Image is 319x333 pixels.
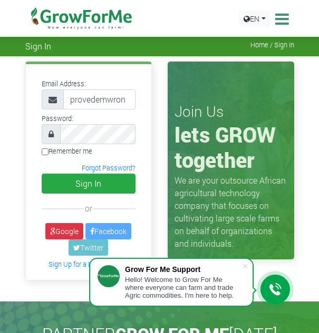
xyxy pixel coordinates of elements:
[42,202,136,215] div: or
[49,260,128,268] a: Sign Up for a New Account
[63,89,136,109] input: Email Address
[42,114,73,124] label: Password:
[175,103,287,120] h3: Join Us
[42,174,136,194] button: Sign In
[25,41,51,51] span: Sign In
[42,146,92,156] label: Remember me
[175,174,287,250] p: We are your outsource African agricultural technology company that focuses on cultivating large s...
[45,223,83,239] a: Google
[250,41,294,49] span: Home / Sign In
[125,276,242,299] div: Hello! Welcome to Grow For Me where everyone can farm and trade Agric commodities. I'm here to help.
[175,122,287,173] h1: lets GROW together
[125,265,242,274] div: Grow For Me Support
[42,148,49,155] input: Remember me
[82,164,136,172] a: Forgot Password?
[239,11,270,27] a: EN
[42,79,86,89] label: Email Address:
